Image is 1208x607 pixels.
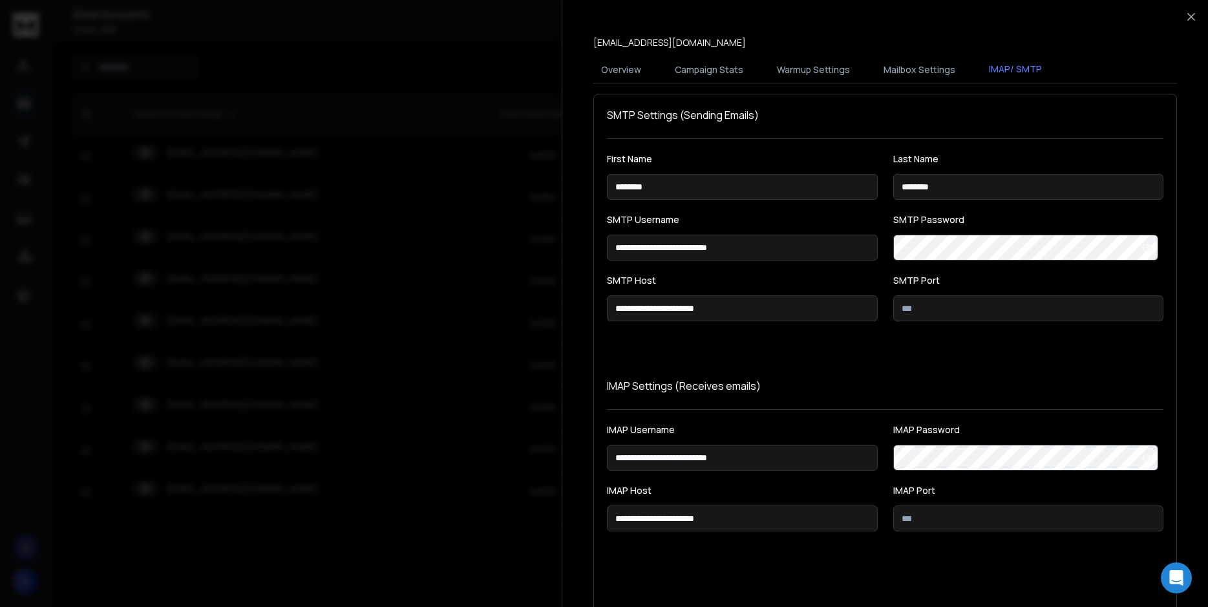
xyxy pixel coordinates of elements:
[769,56,858,84] button: Warmup Settings
[1161,562,1192,593] div: Open Intercom Messenger
[893,154,1164,164] label: Last Name
[607,425,878,434] label: IMAP Username
[893,486,1164,495] label: IMAP Port
[607,378,1163,394] p: IMAP Settings (Receives emails)
[607,486,878,495] label: IMAP Host
[981,55,1050,85] button: IMAP/ SMTP
[593,36,746,49] p: [EMAIL_ADDRESS][DOMAIN_NAME]
[893,425,1164,434] label: IMAP Password
[607,154,878,164] label: First Name
[893,215,1164,224] label: SMTP Password
[607,107,1163,123] h1: SMTP Settings (Sending Emails)
[667,56,751,84] button: Campaign Stats
[607,276,878,285] label: SMTP Host
[876,56,963,84] button: Mailbox Settings
[893,276,1164,285] label: SMTP Port
[607,215,878,224] label: SMTP Username
[593,56,649,84] button: Overview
